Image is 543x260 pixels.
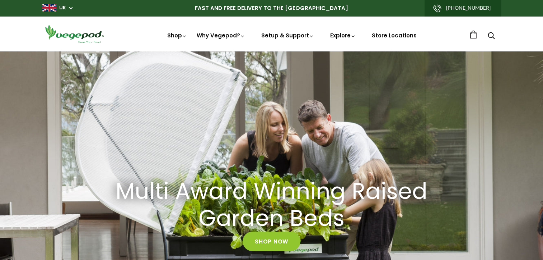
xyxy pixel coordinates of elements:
img: gb_large.png [42,4,56,12]
a: Explore [330,32,356,39]
a: Why Vegepod? [197,32,245,39]
a: Shop [167,32,187,39]
a: Multi Award Winning Raised Garden Beds [101,178,442,232]
a: Store Locations [372,32,417,39]
a: Setup & Support [261,32,314,39]
a: UK [59,4,66,12]
a: Search [488,33,495,40]
a: Shop Now [243,232,300,251]
img: Vegepod [42,24,107,44]
h2: Multi Award Winning Raised Garden Beds [110,178,433,232]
